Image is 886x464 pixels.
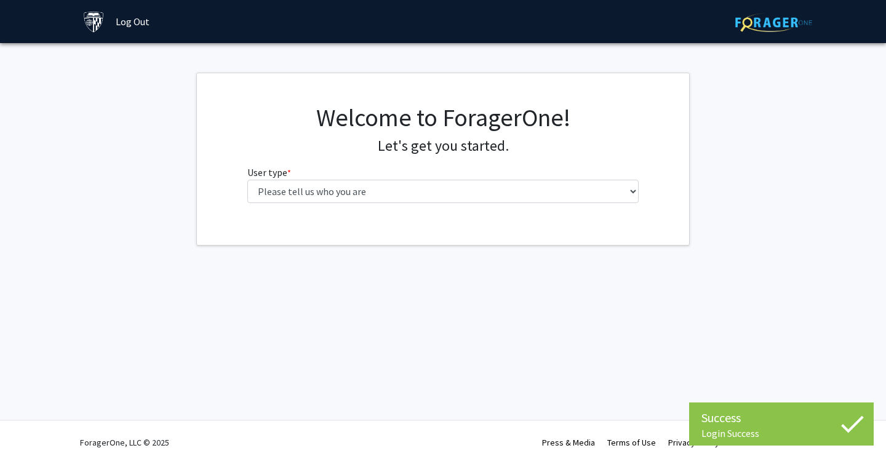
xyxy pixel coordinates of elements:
div: Login Success [701,427,861,439]
div: ForagerOne, LLC © 2025 [80,421,169,464]
label: User type [247,165,291,180]
a: Privacy Policy [668,437,719,448]
h4: Let's get you started. [247,137,639,155]
h1: Welcome to ForagerOne! [247,103,639,132]
a: Terms of Use [607,437,656,448]
a: Press & Media [542,437,595,448]
img: Johns Hopkins University Logo [83,11,105,33]
div: Success [701,409,861,427]
img: ForagerOne Logo [735,13,812,32]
